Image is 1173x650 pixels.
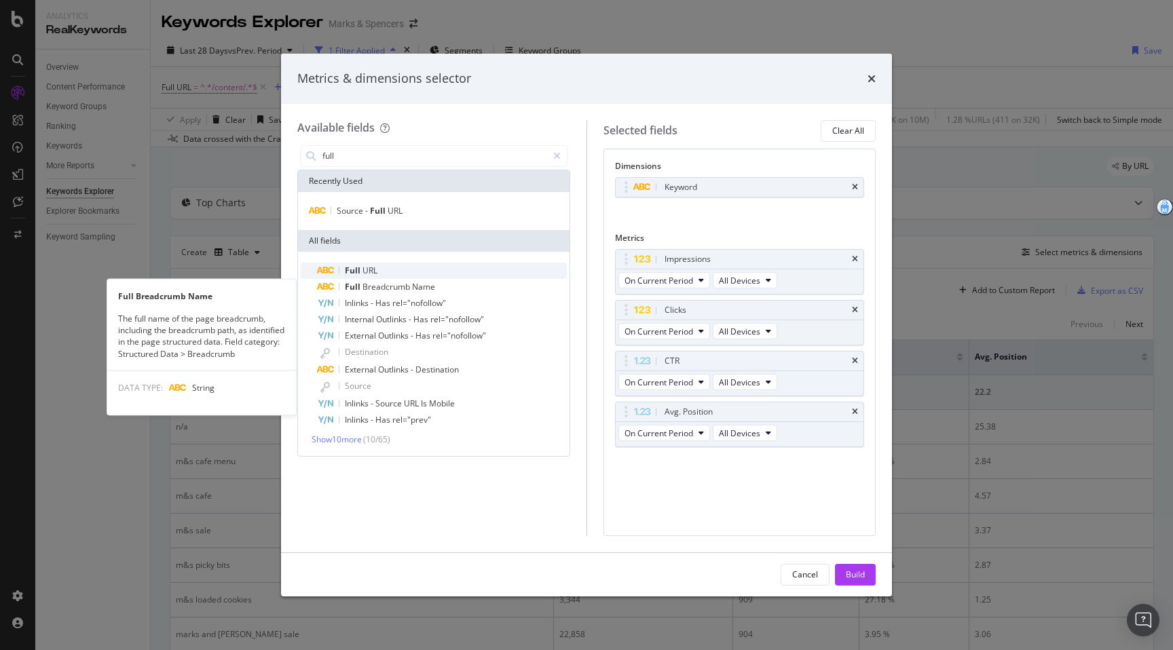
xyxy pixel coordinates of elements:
div: Selected fields [603,123,677,138]
button: On Current Period [618,374,710,390]
div: Open Intercom Messenger [1127,604,1159,636]
span: Outlinks [378,330,411,341]
div: Keywordtimes [615,177,865,197]
div: Avg. Position [665,405,713,419]
span: Outlinks [376,313,409,325]
span: - [365,205,370,216]
span: Has [413,313,430,325]
div: times [852,357,858,365]
button: Cancel [781,564,830,586]
button: All Devices [713,272,777,288]
span: Has [375,297,392,309]
div: All fields [298,230,570,252]
span: Destination [415,364,459,375]
span: - [371,398,375,409]
button: On Current Period [618,323,710,339]
span: - [371,414,375,425]
div: Impressions [665,252,711,266]
div: times [852,255,858,263]
span: On Current Period [625,275,693,286]
span: - [411,330,415,341]
span: Source [375,398,404,409]
span: rel="prev" [392,414,431,425]
div: Cancel [792,569,818,580]
span: Mobile [429,398,455,409]
div: times [868,70,876,88]
span: External [345,364,378,375]
div: Dimensions [615,160,865,177]
div: Avg. PositiontimesOn Current PeriodAll Devices [615,402,865,447]
input: Search by field name [321,146,547,166]
span: Outlinks [378,364,411,375]
span: On Current Period [625,326,693,337]
span: ( 10 / 65 ) [363,434,390,445]
span: - [409,313,413,325]
span: Inlinks [345,414,371,425]
span: On Current Period [625,377,693,388]
span: On Current Period [625,427,693,439]
span: Inlinks [345,297,371,309]
span: rel="nofollow" [430,313,484,325]
button: All Devices [713,374,777,390]
span: Has [375,414,392,425]
span: External [345,330,378,341]
span: All Devices [719,275,760,286]
div: ImpressionstimesOn Current PeriodAll Devices [615,249,865,294]
span: - [371,297,375,309]
span: All Devices [719,326,760,337]
button: All Devices [713,425,777,441]
span: Full [345,265,362,276]
span: URL [404,398,421,409]
span: Full [370,205,388,216]
div: Recently Used [298,170,570,192]
button: On Current Period [618,425,710,441]
span: URL [388,205,403,216]
span: URL [362,265,377,276]
span: Inlinks [345,398,371,409]
span: Is [421,398,429,409]
div: CTR [665,354,679,368]
div: modal [281,54,892,596]
div: Metrics [615,232,865,249]
span: All Devices [719,377,760,388]
button: On Current Period [618,272,710,288]
div: Clear All [832,125,864,136]
span: Internal [345,313,376,325]
button: Build [835,564,876,586]
div: Build [846,569,865,580]
div: The full name of the page breadcrumb, including the breadcrumb path, as identified in the page st... [107,313,296,360]
div: Available fields [297,120,375,135]
span: Source [337,205,365,216]
span: Has [415,330,432,341]
span: Source [345,380,371,391]
span: Show 10 more [312,434,362,445]
div: Metrics & dimensions selector [297,70,471,88]
span: Breadcrumb [362,281,412,292]
span: Full [345,281,362,292]
span: rel="nofollow" [392,297,446,309]
div: Keyword [665,180,697,194]
div: Full Breadcrumb Name [107,290,296,302]
div: Clicks [665,303,686,317]
div: CTRtimesOn Current PeriodAll Devices [615,351,865,396]
span: All Devices [719,427,760,439]
div: times [852,408,858,416]
button: All Devices [713,323,777,339]
div: ClickstimesOn Current PeriodAll Devices [615,300,865,345]
span: Destination [345,346,388,358]
button: Clear All [821,120,876,142]
span: Name [412,281,435,292]
div: times [852,183,858,191]
span: rel="nofollow" [432,330,486,341]
span: - [411,364,415,375]
div: times [852,306,858,314]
